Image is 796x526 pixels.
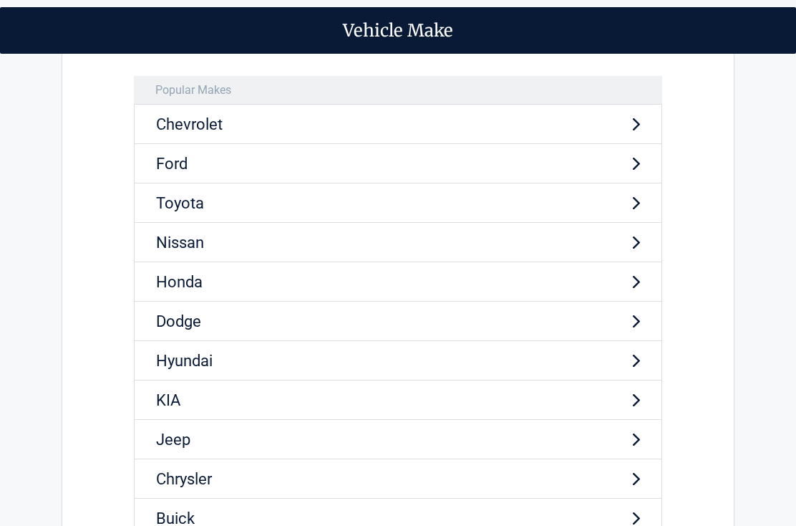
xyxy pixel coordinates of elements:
[134,144,662,183] a: Ford
[134,183,662,223] a: Toyota
[134,381,662,420] a: KIA
[134,341,662,381] a: Hyundai
[134,105,662,144] a: Chevrolet
[134,420,662,459] a: Jeep
[134,223,662,262] a: Nissan
[134,302,662,341] a: Dodge
[134,76,662,105] h4: Popular Makes
[134,459,662,499] a: Chrysler
[134,262,662,302] a: Honda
